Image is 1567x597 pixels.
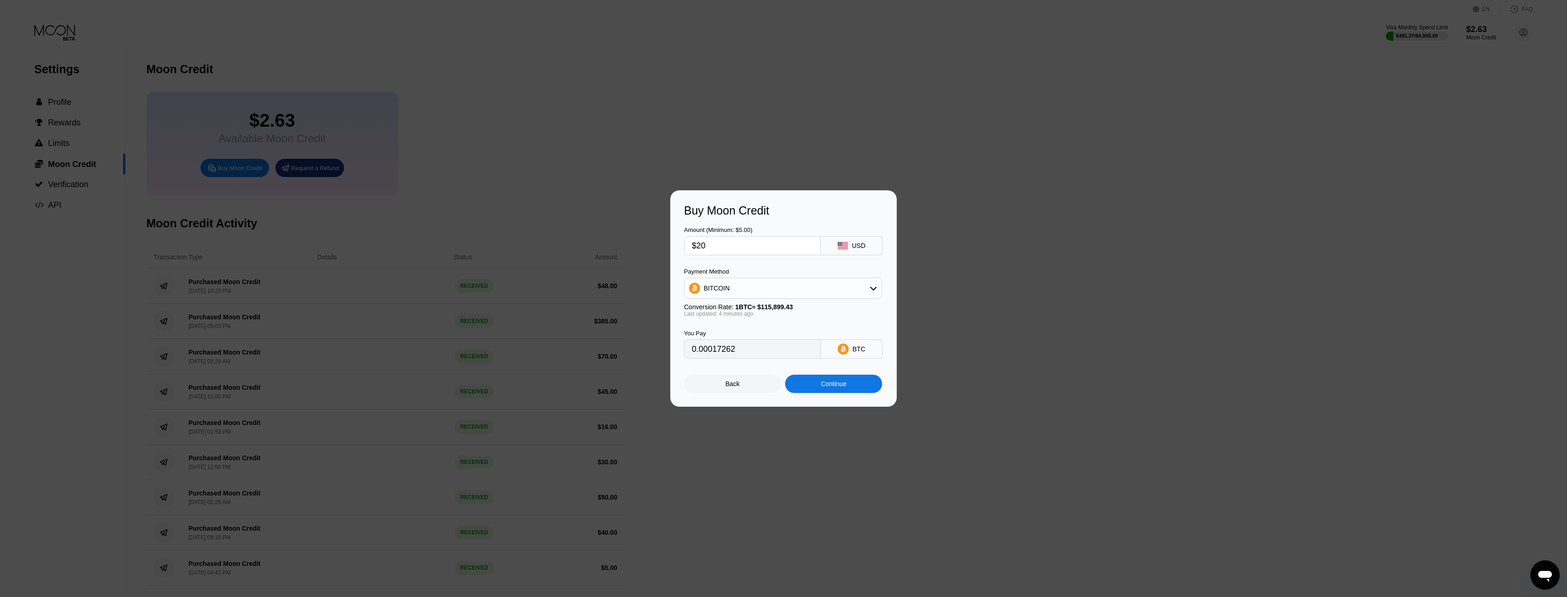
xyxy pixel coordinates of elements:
div: Last updated: 4 minutes ago [684,311,882,317]
div: BTC [852,345,865,353]
div: BITCOIN [684,279,882,297]
span: 1 BTC ≈ $115,899.43 [735,303,793,311]
input: $0.00 [692,237,813,255]
div: Conversion Rate: [684,303,882,311]
iframe: לחצן לפתיחת חלון הודעות הטקסט [1530,560,1560,590]
div: You Pay [684,330,821,337]
div: Continue [785,375,882,393]
div: Back [726,380,740,387]
div: BITCOIN [704,285,730,292]
div: Amount (Minimum: $5.00) [684,226,821,233]
div: Back [684,375,781,393]
div: Payment Method [684,268,882,275]
div: Continue [821,380,846,387]
div: USD [852,242,866,249]
div: Buy Moon Credit [684,204,883,217]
